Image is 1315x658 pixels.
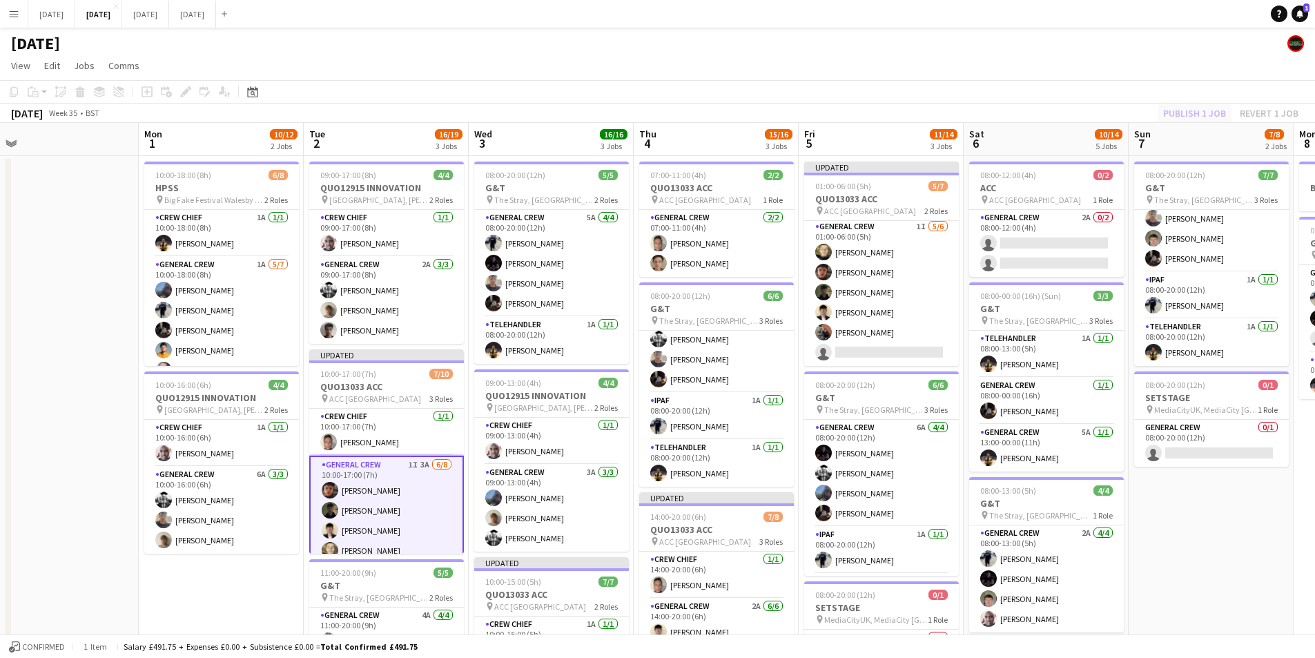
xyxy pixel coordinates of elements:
[650,291,710,301] span: 08:00-20:00 (12h)
[1095,129,1122,139] span: 10/14
[429,369,453,379] span: 7/10
[598,170,618,180] span: 5/5
[639,282,794,487] app-job-card: 08:00-20:00 (12h)6/6G&T The Stray, [GEOGRAPHIC_DATA], [GEOGRAPHIC_DATA], [GEOGRAPHIC_DATA]3 Roles...
[824,206,916,216] span: ACC [GEOGRAPHIC_DATA]
[108,59,139,72] span: Comms
[763,170,783,180] span: 2/2
[474,182,629,194] h3: G&T
[1132,135,1151,151] span: 7
[434,568,453,578] span: 5/5
[472,135,492,151] span: 3
[75,1,122,28] button: [DATE]
[969,497,1124,510] h3: G&T
[804,219,959,366] app-card-role: General Crew1I5/601:00-06:00 (5h)[PERSON_NAME][PERSON_NAME][PERSON_NAME][PERSON_NAME][PERSON_NAME]
[598,577,618,587] span: 7/7
[639,210,794,277] app-card-role: General Crew2/207:00-11:00 (4h)[PERSON_NAME][PERSON_NAME]
[436,141,462,151] div: 3 Jobs
[804,420,959,527] app-card-role: General Crew6A4/408:00-20:00 (12h)[PERSON_NAME][PERSON_NAME][PERSON_NAME][PERSON_NAME]
[144,162,299,366] app-job-card: 10:00-18:00 (8h)6/8HPSS Big Fake Festival Walesby [STREET_ADDRESS]2 RolesCrew Chief1A1/110:00-18:...
[329,195,429,205] span: [GEOGRAPHIC_DATA], [PERSON_NAME], [GEOGRAPHIC_DATA], [GEOGRAPHIC_DATA]
[1154,405,1258,415] span: MediaCityUK, MediaCity [GEOGRAPHIC_DATA], [GEOGRAPHIC_DATA], Arrive M50 2NT, [GEOGRAPHIC_DATA]
[1292,6,1308,22] a: 1
[802,135,815,151] span: 5
[271,141,297,151] div: 2 Jobs
[68,57,100,75] a: Jobs
[1095,141,1122,151] div: 5 Jobs
[124,641,418,652] div: Salary £491.75 + Expenses £0.00 + Subsistence £0.00 =
[485,577,541,587] span: 10:00-15:00 (5h)
[804,162,959,173] div: Updated
[269,170,288,180] span: 6/8
[86,108,99,118] div: BST
[804,128,815,140] span: Fri
[1134,162,1289,366] app-job-card: 08:00-20:00 (12h)7/7G&T The Stray, [GEOGRAPHIC_DATA], [GEOGRAPHIC_DATA], [GEOGRAPHIC_DATA]3 Roles...
[759,316,783,326] span: 3 Roles
[815,181,871,191] span: 01:00-06:00 (5h)
[928,380,948,390] span: 6/6
[969,525,1124,632] app-card-role: General Crew2A4/408:00-13:00 (5h)[PERSON_NAME][PERSON_NAME][PERSON_NAME][PERSON_NAME]
[928,590,948,600] span: 0/1
[22,642,65,652] span: Confirmed
[309,182,464,194] h3: QUO12915 INNOVATION
[1134,391,1289,404] h3: SETSTAGE
[1134,371,1289,467] app-job-card: 08:00-20:00 (12h)0/1SETSTAGE MediaCityUK, MediaCity [GEOGRAPHIC_DATA], [GEOGRAPHIC_DATA], Arrive ...
[144,182,299,194] h3: HPSS
[969,162,1124,277] app-job-card: 08:00-12:00 (4h)0/2ACC ACC [GEOGRAPHIC_DATA]1 RoleGeneral Crew2A0/208:00-12:00 (4h)
[309,349,464,554] div: Updated10:00-17:00 (7h)7/10QUO13033 ACC ACC [GEOGRAPHIC_DATA]3 RolesCrew Chief1/110:00-17:00 (7h)...
[969,282,1124,472] app-job-card: 08:00-00:00 (16h) (Sun)3/3G&T The Stray, [GEOGRAPHIC_DATA], [GEOGRAPHIC_DATA], [GEOGRAPHIC_DATA]3...
[598,378,618,388] span: 4/4
[639,523,794,536] h3: QUO13033 ACC
[320,369,376,379] span: 10:00-17:00 (7h)
[474,557,629,568] div: Updated
[639,440,794,487] app-card-role: TELEHANDLER1A1/108:00-20:00 (12h)[PERSON_NAME]
[1134,319,1289,366] app-card-role: TELEHANDLER1A1/108:00-20:00 (12h)[PERSON_NAME]
[144,257,299,424] app-card-role: General Crew1A5/710:00-18:00 (8h)[PERSON_NAME][PERSON_NAME][PERSON_NAME][PERSON_NAME][PERSON_NAME]
[969,331,1124,378] app-card-role: TELEHANDLER1A1/108:00-13:00 (5h)[PERSON_NAME]
[6,57,36,75] a: View
[969,477,1124,632] div: 08:00-13:00 (5h)4/4G&T The Stray, [GEOGRAPHIC_DATA], [GEOGRAPHIC_DATA], [GEOGRAPHIC_DATA]1 RoleGe...
[474,210,629,317] app-card-role: General Crew5A4/408:00-20:00 (12h)[PERSON_NAME][PERSON_NAME][PERSON_NAME][PERSON_NAME]
[980,291,1061,301] span: 08:00-00:00 (16h) (Sun)
[659,536,751,547] span: ACC [GEOGRAPHIC_DATA]
[1134,272,1289,319] app-card-role: IPAF1A1/108:00-20:00 (12h)[PERSON_NAME]
[763,195,783,205] span: 1 Role
[1287,35,1304,52] app-user-avatar: KONNECT HQ
[474,162,629,364] app-job-card: 08:00-20:00 (12h)5/5G&T The Stray, [GEOGRAPHIC_DATA], [GEOGRAPHIC_DATA], [GEOGRAPHIC_DATA]2 Roles...
[804,162,959,366] app-job-card: Updated01:00-06:00 (5h)5/7QUO13033 ACC ACC [GEOGRAPHIC_DATA]2 RolesCrew Chief0/101:00-06:00 (5h) ...
[804,527,959,574] app-card-role: IPAF1A1/108:00-20:00 (12h)[PERSON_NAME]
[980,170,1036,180] span: 08:00-12:00 (4h)
[969,128,984,140] span: Sat
[269,380,288,390] span: 4/4
[11,59,30,72] span: View
[639,162,794,277] app-job-card: 07:00-11:00 (4h)2/2QUO13033 ACC ACC [GEOGRAPHIC_DATA]1 RoleGeneral Crew2/207:00-11:00 (4h)[PERSON...
[924,206,948,216] span: 2 Roles
[307,135,325,151] span: 2
[1093,510,1113,521] span: 1 Role
[11,106,43,120] div: [DATE]
[1258,380,1278,390] span: 0/1
[1093,170,1113,180] span: 0/2
[1134,128,1151,140] span: Sun
[122,1,169,28] button: [DATE]
[928,615,948,625] span: 1 Role
[989,316,1089,326] span: The Stray, [GEOGRAPHIC_DATA], [GEOGRAPHIC_DATA], [GEOGRAPHIC_DATA]
[270,129,298,139] span: 10/12
[309,162,464,344] app-job-card: 09:00-17:00 (8h)4/4QUO12915 INNOVATION [GEOGRAPHIC_DATA], [PERSON_NAME], [GEOGRAPHIC_DATA], [GEOG...
[429,592,453,603] span: 2 Roles
[309,579,464,592] h3: G&T
[264,405,288,415] span: 2 Roles
[804,601,959,614] h3: SETSTAGE
[474,418,629,465] app-card-role: Crew Chief1/109:00-13:00 (4h)[PERSON_NAME]
[329,394,421,404] span: ACC [GEOGRAPHIC_DATA]
[1254,195,1278,205] span: 3 Roles
[28,1,75,28] button: [DATE]
[46,108,80,118] span: Week 35
[824,405,924,415] span: The Stray, [GEOGRAPHIC_DATA], [GEOGRAPHIC_DATA], [GEOGRAPHIC_DATA]
[763,291,783,301] span: 6/6
[804,193,959,205] h3: QUO13033 ACC
[320,568,376,578] span: 11:00-20:00 (9h)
